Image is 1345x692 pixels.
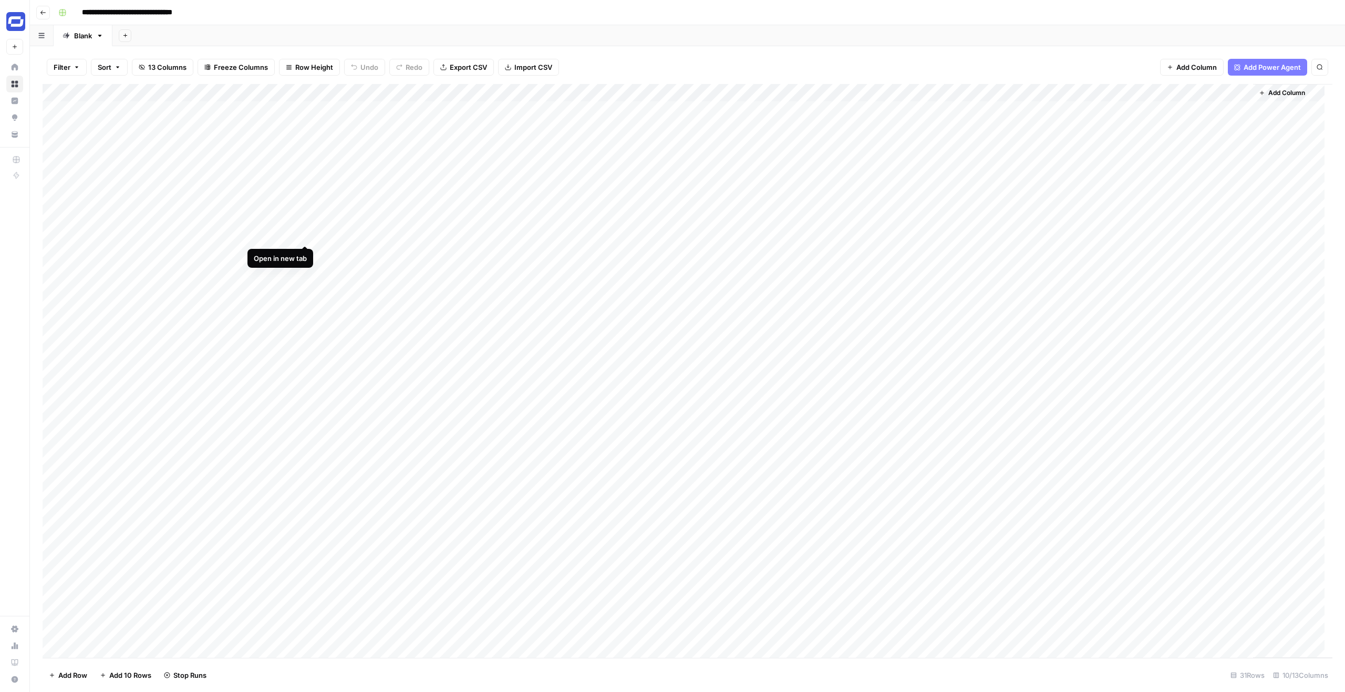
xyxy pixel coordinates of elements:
span: Import CSV [514,62,552,72]
div: 31 Rows [1226,667,1269,684]
span: Add Power Agent [1244,62,1301,72]
div: Blank [74,30,92,41]
span: Add Row [58,670,87,680]
a: Insights [6,92,23,109]
span: 13 Columns [148,62,187,72]
span: Filter [54,62,70,72]
button: Export CSV [433,59,494,76]
a: Blank [54,25,112,46]
a: Home [6,59,23,76]
button: Add 10 Rows [94,667,158,684]
button: Add Row [43,667,94,684]
button: Help + Support [6,671,23,688]
span: Redo [406,62,422,72]
button: Add Power Agent [1228,59,1307,76]
button: 13 Columns [132,59,193,76]
button: Stop Runs [158,667,213,684]
a: Learning Hub [6,654,23,671]
button: Sort [91,59,128,76]
span: Sort [98,62,111,72]
button: Add Column [1160,59,1224,76]
a: Opportunities [6,109,23,126]
button: Row Height [279,59,340,76]
span: Undo [360,62,378,72]
span: Row Height [295,62,333,72]
span: Add 10 Rows [109,670,151,680]
button: Import CSV [498,59,559,76]
button: Add Column [1255,86,1309,100]
span: Export CSV [450,62,487,72]
button: Redo [389,59,429,76]
a: Usage [6,637,23,654]
a: Settings [6,621,23,637]
button: Undo [344,59,385,76]
div: 10/13 Columns [1269,667,1332,684]
a: Browse [6,76,23,92]
button: Freeze Columns [198,59,275,76]
button: Workspace: Synthesia [6,8,23,35]
span: Stop Runs [173,670,206,680]
button: Filter [47,59,87,76]
span: Add Column [1268,88,1305,98]
span: Add Column [1176,62,1217,72]
div: Open in new tab [254,253,307,264]
img: Synthesia Logo [6,12,25,31]
a: Your Data [6,126,23,143]
span: Freeze Columns [214,62,268,72]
